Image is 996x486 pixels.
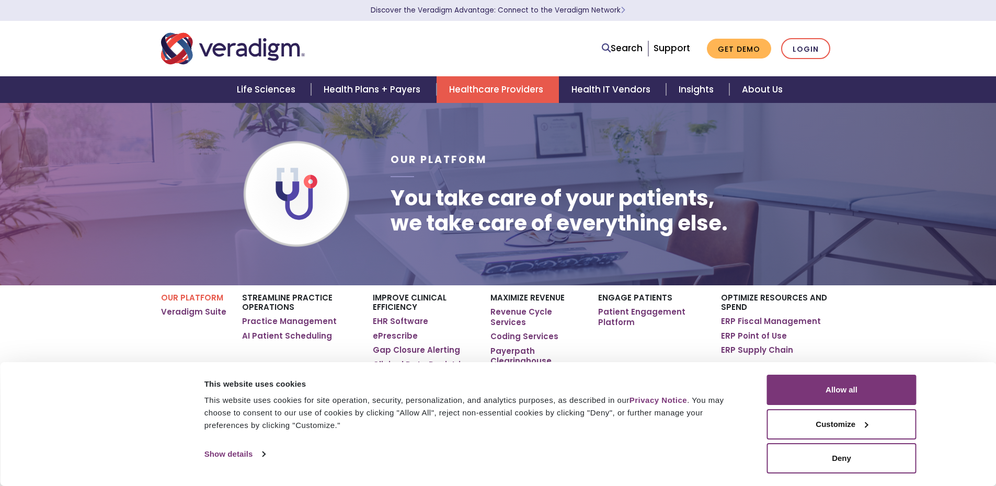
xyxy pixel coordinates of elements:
[559,76,666,103] a: Health IT Vendors
[373,331,418,341] a: ePrescribe
[781,38,830,60] a: Login
[224,76,311,103] a: Life Sciences
[242,331,332,341] a: AI Patient Scheduling
[602,41,643,55] a: Search
[721,331,787,341] a: ERP Point of Use
[204,378,743,390] div: This website uses cookies
[311,76,436,103] a: Health Plans + Payers
[391,153,487,167] span: Our Platform
[391,186,728,236] h1: You take care of your patients, we take care of everything else.
[373,316,428,327] a: EHR Software
[666,76,729,103] a: Insights
[629,396,687,404] a: Privacy Notice
[721,345,793,355] a: ERP Supply Chain
[621,5,625,15] span: Learn More
[729,76,795,103] a: About Us
[373,360,471,370] a: Clinical Data Registries
[707,39,771,59] a: Get Demo
[767,375,917,405] button: Allow all
[437,76,559,103] a: Healthcare Providers
[721,316,821,327] a: ERP Fiscal Management
[767,409,917,439] button: Customize
[204,394,743,432] div: This website uses cookies for site operation, security, personalization, and analytics purposes, ...
[242,316,337,327] a: Practice Management
[490,346,582,366] a: Payerpath Clearinghouse
[767,443,917,473] button: Deny
[490,331,558,342] a: Coding Services
[371,5,625,15] a: Discover the Veradigm Advantage: Connect to the Veradigm NetworkLearn More
[490,307,582,327] a: Revenue Cycle Services
[204,446,265,462] a: Show details
[654,42,690,54] a: Support
[161,307,226,317] a: Veradigm Suite
[161,31,305,66] img: Veradigm logo
[598,307,705,327] a: Patient Engagement Platform
[373,345,460,355] a: Gap Closure Alerting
